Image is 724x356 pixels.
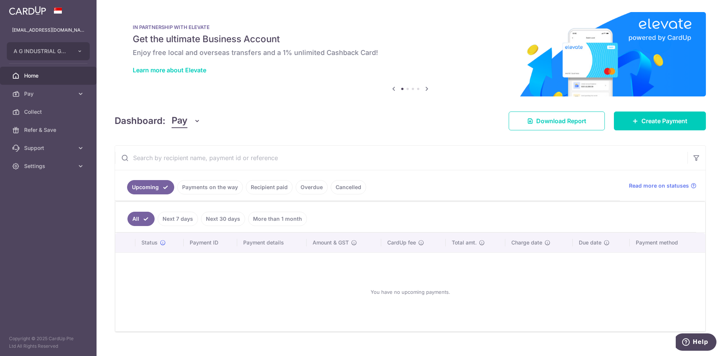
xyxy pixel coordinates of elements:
[141,239,158,246] span: Status
[172,114,187,128] span: Pay
[115,146,687,170] input: Search by recipient name, payment id or reference
[24,126,74,134] span: Refer & Save
[127,180,174,194] a: Upcoming
[246,180,293,194] a: Recipient paid
[24,162,74,170] span: Settings
[24,144,74,152] span: Support
[536,116,586,125] span: Download Report
[12,26,84,34] p: [EMAIL_ADDRESS][DOMAIN_NAME]
[629,182,696,189] a: Read more on statuses
[133,33,688,45] h5: Get the ultimate Business Account
[630,233,705,252] th: Payment method
[172,114,201,128] button: Pay
[387,239,416,246] span: CardUp fee
[127,212,155,226] a: All
[331,180,366,194] a: Cancelled
[115,12,706,96] img: Renovation banner
[296,180,328,194] a: Overdue
[237,233,307,252] th: Payment details
[313,239,349,246] span: Amount & GST
[24,72,74,79] span: Home
[133,48,688,57] h6: Enjoy free local and overseas transfers and a 1% unlimited Cashback Card!
[452,239,477,246] span: Total amt.
[511,239,542,246] span: Charge date
[14,47,69,55] span: A G INDUSTRIAL GAS TRADING PTE LTD
[7,42,90,60] button: A G INDUSTRIAL GAS TRADING PTE LTD
[133,24,688,30] p: IN PARTNERSHIP WITH ELEVATE
[509,112,605,130] a: Download Report
[115,114,166,128] h4: Dashboard:
[9,6,46,15] img: CardUp
[641,116,687,125] span: Create Payment
[184,233,237,252] th: Payment ID
[177,180,243,194] a: Payments on the way
[124,259,696,325] div: You have no upcoming payments.
[158,212,198,226] a: Next 7 days
[614,112,706,130] a: Create Payment
[24,108,74,116] span: Collect
[201,212,245,226] a: Next 30 days
[676,333,716,352] iframe: Opens a widget where you can find more information
[629,182,689,189] span: Read more on statuses
[579,239,601,246] span: Due date
[248,212,307,226] a: More than 1 month
[24,90,74,98] span: Pay
[133,66,206,74] a: Learn more about Elevate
